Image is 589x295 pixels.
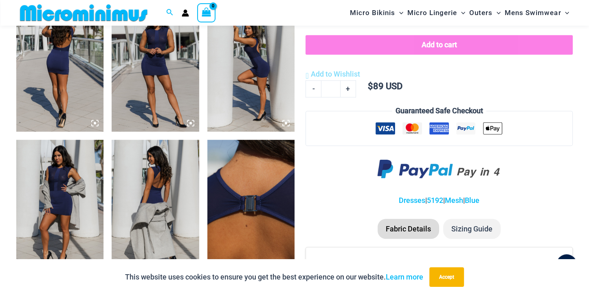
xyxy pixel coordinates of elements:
img: Desire Me Navy 5192 Dress [112,140,199,271]
a: Search icon link [166,8,174,18]
li: Sizing Guide [443,219,501,239]
span: Menu Toggle [561,2,569,23]
a: Account icon link [182,9,189,17]
a: Add to Wishlist [305,68,360,80]
a: + [341,80,356,97]
a: Dresses [399,196,425,205]
p: This website uses cookies to ensure you get the best experience on our website. [125,271,423,283]
a: OutersMenu ToggleMenu Toggle [467,2,503,23]
a: Learn more [386,273,423,281]
a: - [305,80,321,97]
button: Add to cart [305,35,573,55]
img: MM SHOP LOGO FLAT [17,4,151,22]
span: Add to Wishlist [311,70,360,78]
img: Desire Me Navy 5192 Dress [16,1,103,132]
p: | | | [305,194,573,207]
img: Desire Me Navy 5192 Dress [207,1,294,132]
nav: Site Navigation [347,1,573,24]
img: Desire Me Navy 5192 Dress [207,140,294,271]
a: View Shopping Cart, empty [197,3,216,22]
legend: Guaranteed Safe Checkout [392,105,486,117]
span: $ [368,81,373,91]
a: 5192 [427,196,443,205]
span: Micro Lingerie [407,2,457,23]
a: Blue [465,196,479,205]
a: Micro LingerieMenu ToggleMenu Toggle [405,2,467,23]
li: Fabric Details [378,219,439,239]
span: Micro Bikinis [350,2,395,23]
span: Menu Toggle [492,2,501,23]
span: Mens Swimwear [505,2,561,23]
img: Desire Me Navy 5192 Dress [112,1,199,132]
span: Outers [469,2,492,23]
a: Micro BikinisMenu ToggleMenu Toggle [348,2,405,23]
input: Product quantity [321,80,340,97]
span: Menu Toggle [395,2,403,23]
bdi: 89 USD [368,81,402,91]
button: Accept [429,267,464,287]
a: Mens SwimwearMenu ToggleMenu Toggle [503,2,571,23]
a: Mesh [445,196,463,205]
img: Desire Me Navy 5192 Dress [16,140,103,271]
span: Menu Toggle [457,2,465,23]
